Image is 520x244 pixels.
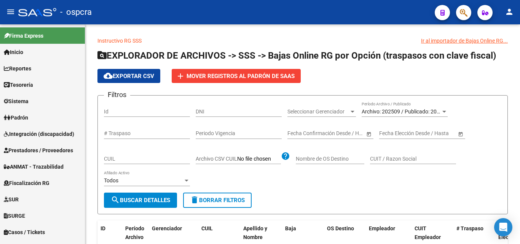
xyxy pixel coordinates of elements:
mat-icon: add [176,72,185,81]
span: SURGE [4,212,25,220]
span: CUIT Empleador [415,225,441,240]
span: Archivo CSV CUIL [196,156,237,162]
button: Buscar Detalles [104,193,177,208]
span: Sistema [4,97,29,105]
button: Exportar CSV [97,69,160,83]
span: Gerenciador [152,225,182,231]
span: Archivo: 202509 / Publicado: 202508 [362,108,449,115]
span: Seleccionar Gerenciador [287,108,349,115]
span: - ospcra [60,4,92,21]
span: Baja [285,225,296,231]
input: Fecha fin [413,130,451,137]
span: Período Archivo [125,225,144,240]
span: Fecha Eleccion [498,225,519,240]
div: Ir al importador de Bajas Online RG... [421,37,508,45]
h3: Filtros [104,89,130,100]
span: Empleador [369,225,395,231]
mat-icon: search [111,195,120,204]
mat-icon: help [281,152,290,161]
mat-icon: delete [190,195,199,204]
button: Mover registros al PADRÓN de SAAS [172,69,301,83]
span: Todos [104,177,118,183]
div: Open Intercom Messenger [494,218,512,236]
button: Open calendar [365,130,373,138]
span: Mover registros al PADRÓN de SAAS [187,73,295,80]
span: Apellido y Nombre [243,225,267,240]
mat-icon: menu [6,7,15,16]
span: Exportar CSV [104,73,154,80]
mat-icon: cloud_download [104,71,113,80]
input: Fecha fin [322,130,359,137]
input: Archivo CSV CUIL [237,156,281,163]
span: Firma Express [4,32,43,40]
span: # Traspaso [456,225,483,231]
span: ANMAT - Trazabilidad [4,163,64,171]
a: Instructivo RG SSS [97,38,142,44]
span: Integración (discapacidad) [4,130,74,138]
span: Fiscalización RG [4,179,49,187]
span: ID [100,225,105,231]
span: Prestadores / Proveedores [4,146,73,155]
input: Fecha inicio [379,130,407,137]
span: Inicio [4,48,23,56]
span: EXPLORADOR DE ARCHIVOS -> SSS -> Bajas Online RG por Opción (traspasos con clave fiscal) [97,50,496,61]
span: SUR [4,195,19,204]
button: Borrar Filtros [183,193,252,208]
span: Reportes [4,64,31,73]
button: Open calendar [456,130,464,138]
span: Casos / Tickets [4,228,45,236]
span: Tesorería [4,81,33,89]
span: Padrón [4,113,28,122]
span: CUIL [201,225,213,231]
span: Borrar Filtros [190,197,245,204]
span: Buscar Detalles [111,197,170,204]
input: Fecha inicio [287,130,315,137]
span: OS Destino [327,225,354,231]
mat-icon: person [505,7,514,16]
